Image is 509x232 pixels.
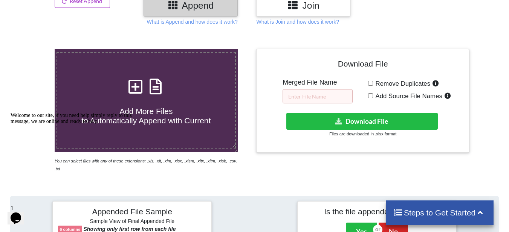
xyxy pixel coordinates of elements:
span: Add Source File Names [373,92,442,100]
h6: Sample View of Final Appended File [58,218,206,226]
h4: Download File [262,55,463,76]
input: Enter File Name [283,89,353,103]
div: Welcome to our site, if you need help simply reply to this message, we are online and ready to help. [3,3,139,15]
b: Showing only first row from each file [83,226,176,232]
h4: Is the file appended correctly? [303,207,451,216]
h4: Appended File Sample [58,207,206,217]
b: 6 columns [60,227,80,232]
span: Add More Files to Automatically Append with Current [81,107,211,125]
p: What is Append and how does it work? [147,18,238,26]
button: Download File [286,113,438,130]
h5: Merged File Name [283,79,353,86]
small: Files are downloaded in .xlsx format [329,132,396,136]
iframe: chat widget [8,202,32,224]
i: You can select files with any of these extensions: .xls, .xlt, .xlm, .xlsx, .xlsm, .xltx, .xltm, ... [55,159,237,171]
span: Welcome to our site, if you need help simply reply to this message, we are online and ready to help. [3,3,124,15]
span: Remove Duplicates [373,80,431,87]
h4: Steps to Get Started [393,208,486,217]
p: What is Join and how does it work? [256,18,339,26]
iframe: chat widget [8,109,143,198]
